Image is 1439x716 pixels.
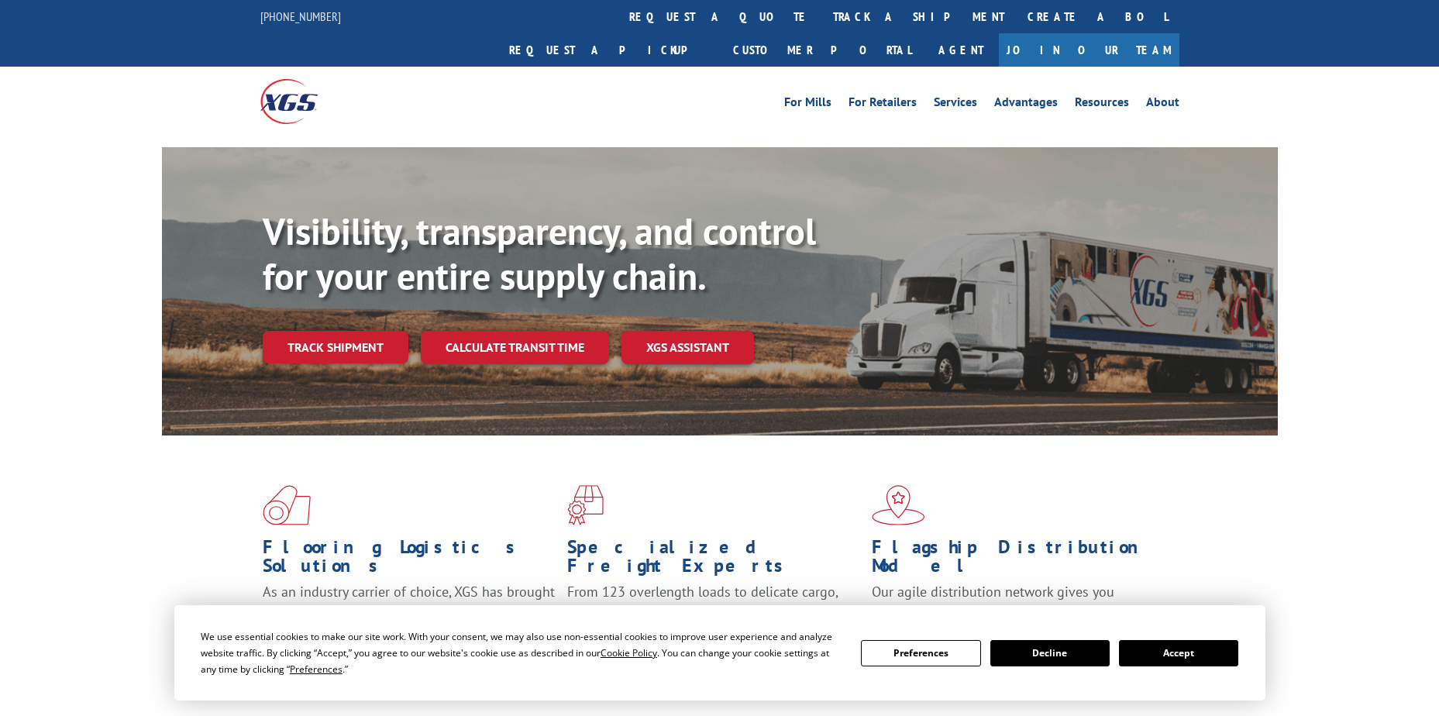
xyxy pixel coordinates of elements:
a: Advantages [994,96,1058,113]
b: Visibility, transparency, and control for your entire supply chain. [263,207,816,300]
a: Customer Portal [721,33,923,67]
a: For Retailers [849,96,917,113]
p: From 123 overlength loads to delicate cargo, our experienced staff knows the best way to move you... [567,583,860,652]
button: Decline [990,640,1110,666]
a: Join Our Team [999,33,1179,67]
h1: Flooring Logistics Solutions [263,538,556,583]
a: [PHONE_NUMBER] [260,9,341,24]
div: We use essential cookies to make our site work. With your consent, we may also use non-essential ... [201,628,842,677]
div: Cookie Consent Prompt [174,605,1265,701]
a: Resources [1075,96,1129,113]
span: Our agile distribution network gives you nationwide inventory management on demand. [872,583,1157,619]
img: xgs-icon-focused-on-flooring-red [567,485,604,525]
a: Track shipment [263,331,408,363]
a: Services [934,96,977,113]
a: Agent [923,33,999,67]
a: Calculate transit time [421,331,609,364]
button: Accept [1119,640,1238,666]
a: XGS ASSISTANT [621,331,754,364]
img: xgs-icon-total-supply-chain-intelligence-red [263,485,311,525]
span: Cookie Policy [601,646,657,659]
button: Preferences [861,640,980,666]
a: Request a pickup [497,33,721,67]
h1: Specialized Freight Experts [567,538,860,583]
a: For Mills [784,96,831,113]
a: About [1146,96,1179,113]
span: As an industry carrier of choice, XGS has brought innovation and dedication to flooring logistics... [263,583,555,638]
img: xgs-icon-flagship-distribution-model-red [872,485,925,525]
h1: Flagship Distribution Model [872,538,1165,583]
span: Preferences [290,663,343,676]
